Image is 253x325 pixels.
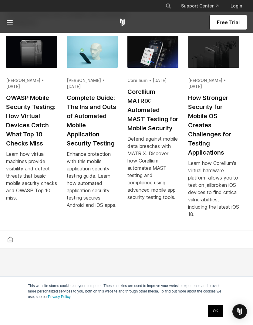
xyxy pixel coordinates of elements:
[127,78,178,84] div: Corellium • [DATE]
[163,1,174,12] button: Search
[226,1,247,12] a: Login
[160,1,247,12] div: Navigation Menu
[188,36,239,68] img: How Stronger Security for Mobile OS Creates Challenges for Testing Applications
[232,304,247,319] div: Open Intercom Messenger
[188,94,239,157] h2: How Stronger Security for Mobile OS Creates Challenges for Testing Applications
[28,283,225,299] p: This website stores cookies on your computer. These cookies are used to improve your website expe...
[6,94,57,148] h2: OWASP Mobile Security Testing: How Virtual Devices Catch What Top 10 Checks Miss
[208,305,223,317] a: OK
[67,36,118,68] img: Complete Guide: The Ins and Outs of Automated Mobile Application Security Testing
[188,160,239,218] div: Learn how Corellium's virtual hardware platform allows you to test on jailbroken iOS devices to f...
[67,78,118,90] div: [PERSON_NAME] • [DATE]
[67,151,118,209] div: Enhance protection with this mobile application security testing guide. Learn how automated appli...
[127,36,178,68] img: Corellium MATRIX: Automated MAST Testing for Mobile Security
[188,78,239,90] div: [PERSON_NAME] • [DATE]
[176,1,223,12] a: Support Center
[6,36,57,209] a: OWASP Mobile Security Testing: How Virtual Devices Catch What Top 10 Checks Miss [PERSON_NAME] • ...
[127,36,178,208] a: Corellium MATRIX: Automated MAST Testing for Mobile Security Corellium • [DATE] Corellium MATRIX:...
[127,135,178,201] div: Defend against mobile data breaches with MATRIX. Discover how Corellium automates MAST testing an...
[67,36,118,216] a: Complete Guide: The Ins and Outs of Automated Mobile Application Security Testing [PERSON_NAME] •...
[67,94,118,148] h2: Complete Guide: The Ins and Outs of Automated Mobile Application Security Testing
[119,19,126,26] a: Corellium Home
[210,15,247,30] a: Free Trial
[217,19,240,26] span: Free Trial
[48,295,71,299] a: Privacy Policy.
[6,36,57,68] img: OWASP Mobile Security Testing: How Virtual Devices Catch What Top 10 Checks Miss
[6,78,57,90] div: [PERSON_NAME] • [DATE]
[127,87,178,133] h2: Corellium MATRIX: Automated MAST Testing for Mobile Security
[6,151,57,202] div: Learn how virtual machines provide visibility and detect threats that basic mobile security check...
[5,235,16,244] a: Corellium home
[188,36,239,225] a: How Stronger Security for Mobile OS Creates Challenges for Testing Applications [PERSON_NAME] • [...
